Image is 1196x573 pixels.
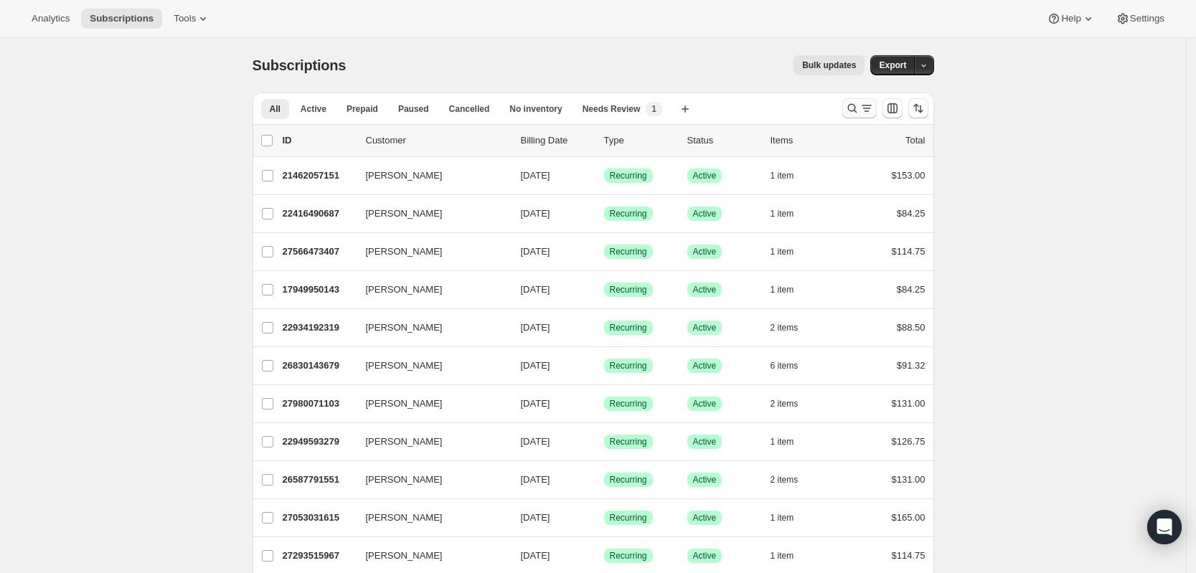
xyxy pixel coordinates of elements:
[366,321,443,335] span: [PERSON_NAME]
[283,435,354,449] p: 22949593279
[687,133,759,148] p: Status
[283,546,926,566] div: 27293515967[PERSON_NAME][DATE]SuccessRecurringSuccessActive1 item$114.75
[892,436,926,447] span: $126.75
[283,283,354,297] p: 17949950143
[583,103,641,115] span: Needs Review
[604,133,676,148] div: Type
[301,103,326,115] span: Active
[521,284,550,295] span: [DATE]
[882,98,903,118] button: Customize table column order and visibility
[521,322,550,333] span: [DATE]
[283,432,926,452] div: 22949593279[PERSON_NAME][DATE]SuccessRecurringSuccessActive1 item$126.75
[283,207,354,221] p: 22416490687
[366,359,443,373] span: [PERSON_NAME]
[283,321,354,335] p: 22934192319
[1038,9,1103,29] button: Help
[283,397,354,411] p: 27980071103
[521,474,550,485] span: [DATE]
[449,103,490,115] span: Cancelled
[357,354,501,377] button: [PERSON_NAME]
[794,55,865,75] button: Bulk updates
[521,208,550,219] span: [DATE]
[610,550,647,562] span: Recurring
[283,470,926,490] div: 26587791551[PERSON_NAME][DATE]SuccessRecurringSuccessActive2 items$131.00
[283,245,354,259] p: 27566473407
[879,60,906,71] span: Export
[892,170,926,181] span: $153.00
[610,170,647,181] span: Recurring
[366,169,443,183] span: [PERSON_NAME]
[771,398,799,409] span: 2 items
[283,169,354,183] p: 21462057151
[610,474,647,486] span: Recurring
[610,284,647,295] span: Recurring
[521,133,593,148] p: Billing Date
[693,360,717,371] span: Active
[283,242,926,262] div: 27566473407[PERSON_NAME][DATE]SuccessRecurringSuccessActive1 item$114.75
[283,359,354,373] p: 26830143679
[610,208,647,219] span: Recurring
[892,398,926,409] span: $131.00
[283,394,926,414] div: 27980071103[PERSON_NAME][DATE]SuccessRecurringSuccessActive2 items$131.00
[81,9,162,29] button: Subscriptions
[366,245,443,259] span: [PERSON_NAME]
[610,398,647,409] span: Recurring
[357,240,501,263] button: [PERSON_NAME]
[771,432,810,452] button: 1 item
[897,322,926,333] span: $88.50
[771,246,794,257] span: 1 item
[610,246,647,257] span: Recurring
[771,170,794,181] span: 1 item
[771,242,810,262] button: 1 item
[90,13,154,24] span: Subscriptions
[283,473,354,487] p: 26587791551
[347,103,378,115] span: Prepaid
[771,470,814,490] button: 2 items
[1107,9,1173,29] button: Settings
[366,207,443,221] span: [PERSON_NAME]
[897,360,926,371] span: $91.32
[610,436,647,447] span: Recurring
[693,170,717,181] span: Active
[771,508,810,528] button: 1 item
[357,164,501,187] button: [PERSON_NAME]
[892,512,926,523] span: $165.00
[771,166,810,186] button: 1 item
[23,9,78,29] button: Analytics
[693,398,717,409] span: Active
[366,473,443,487] span: [PERSON_NAME]
[771,280,810,300] button: 1 item
[1061,13,1080,24] span: Help
[366,435,443,449] span: [PERSON_NAME]
[842,98,877,118] button: Search and filter results
[610,512,647,524] span: Recurring
[771,133,842,148] div: Items
[165,9,219,29] button: Tools
[892,474,926,485] span: $131.00
[905,133,925,148] p: Total
[270,103,281,115] span: All
[771,512,794,524] span: 1 item
[283,166,926,186] div: 21462057151[PERSON_NAME][DATE]SuccessRecurringSuccessActive1 item$153.00
[283,318,926,338] div: 22934192319[PERSON_NAME][DATE]SuccessRecurringSuccessActive2 items$88.50
[771,284,794,295] span: 1 item
[357,202,501,225] button: [PERSON_NAME]
[283,356,926,376] div: 26830143679[PERSON_NAME][DATE]SuccessRecurringSuccessActive6 items$91.32
[357,430,501,453] button: [PERSON_NAME]
[357,316,501,339] button: [PERSON_NAME]
[357,544,501,567] button: [PERSON_NAME]
[651,103,656,115] span: 1
[357,468,501,491] button: [PERSON_NAME]
[610,322,647,333] span: Recurring
[693,550,717,562] span: Active
[521,246,550,257] span: [DATE]
[32,13,70,24] span: Analytics
[521,550,550,561] span: [DATE]
[892,246,926,257] span: $114.75
[283,204,926,224] div: 22416490687[PERSON_NAME][DATE]SuccessRecurringSuccessActive1 item$84.25
[802,60,856,71] span: Bulk updates
[610,360,647,371] span: Recurring
[283,133,926,148] div: IDCustomerBilling DateTypeStatusItemsTotal
[693,436,717,447] span: Active
[771,394,814,414] button: 2 items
